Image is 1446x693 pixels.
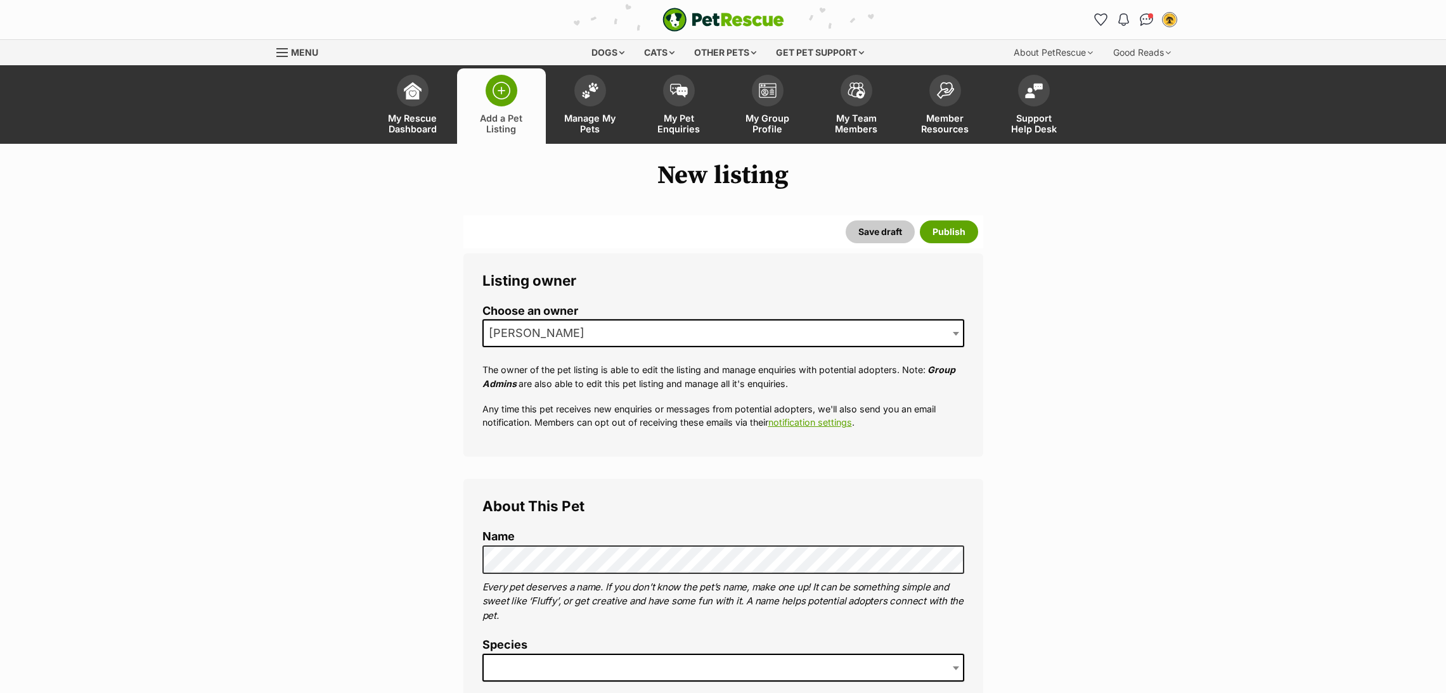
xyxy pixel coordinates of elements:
button: Save draft [846,220,915,243]
img: pet-enquiries-icon-7e3ad2cf08bfb03b45e93fb7055b45f3efa6380592205ae92323e6603595dc1f.svg [670,84,688,98]
a: Conversations [1137,10,1157,30]
a: PetRescue [662,8,784,32]
span: Support Help Desk [1005,113,1062,134]
a: My Rescue Dashboard [368,68,457,144]
a: Member Resources [901,68,990,144]
img: chat-41dd97257d64d25036548639549fe6c8038ab92f7586957e7f3b1b290dea8141.svg [1140,13,1153,26]
p: The owner of the pet listing is able to edit the listing and manage enquiries with potential adop... [482,363,964,390]
img: manage-my-pets-icon-02211641906a0b7f246fdf0571729dbe1e7629f14944591b6c1af311fb30b64b.svg [581,82,599,99]
button: Publish [920,220,978,243]
a: Menu [276,40,327,63]
span: About This Pet [482,497,584,514]
img: dashboard-icon-eb2f2d2d3e046f16d808141f083e7271f6b2e854fb5c12c21221c1fb7104beca.svg [404,82,422,99]
span: Listing owner [482,272,576,289]
label: Name [482,530,964,544]
div: Cats [635,40,683,65]
img: help-desk-icon-fdf02630f3aa405de69fd3d07c3f3aa587a6932b1a1747fa1d2bba05be0121f9.svg [1025,83,1043,98]
a: My Team Members [812,68,901,144]
div: Good Reads [1104,40,1180,65]
img: logo-e224e6f780fb5917bec1dbf3a21bbac754714ae5b6737aabdf751b685950b380.svg [662,8,784,32]
a: Manage My Pets [546,68,635,144]
img: notifications-46538b983faf8c2785f20acdc204bb7945ddae34d4c08c2a6579f10ce5e182be.svg [1118,13,1128,26]
div: About PetRescue [1005,40,1102,65]
img: group-profile-icon-3fa3cf56718a62981997c0bc7e787c4b2cf8bcc04b72c1350f741eb67cf2f40e.svg [759,83,777,98]
button: My account [1159,10,1180,30]
span: My Rescue Dashboard [384,113,441,134]
span: Add a Pet Listing [473,113,530,134]
span: Manage My Pets [562,113,619,134]
a: My Pet Enquiries [635,68,723,144]
span: Member Resources [917,113,974,134]
ul: Account quick links [1091,10,1180,30]
a: Support Help Desk [990,68,1078,144]
div: Get pet support [767,40,873,65]
a: Favourites [1091,10,1111,30]
span: Amy Haskins [482,319,964,347]
img: add-pet-listing-icon-0afa8454b4691262ce3f59096e99ab1cd57d4a30225e0717b998d2c9b9846f56.svg [493,82,510,99]
p: Any time this pet receives new enquiries or messages from potential adopters, we'll also send you... [482,402,964,429]
div: Other pets [685,40,765,65]
a: My Group Profile [723,68,812,144]
label: Choose an owner [482,305,964,318]
div: Dogs [583,40,633,65]
img: team-members-icon-5396bd8760b3fe7c0b43da4ab00e1e3bb1a5d9ba89233759b79545d2d3fc5d0d.svg [848,82,865,99]
span: My Team Members [828,113,885,134]
span: My Group Profile [739,113,796,134]
a: notification settings [768,417,852,428]
label: Species [482,639,964,652]
em: Group Admins [482,364,955,388]
a: Add a Pet Listing [457,68,546,144]
span: Menu [291,47,318,58]
span: My Pet Enquiries [650,113,707,134]
button: Notifications [1114,10,1134,30]
span: Amy Haskins [484,324,597,342]
p: Every pet deserves a name. If you don’t know the pet’s name, make one up! It can be something sim... [482,580,964,623]
img: member-resources-icon-8e73f808a243e03378d46382f2149f9095a855e16c252ad45f914b54edf8863c.svg [936,82,954,99]
img: AMY HASKINS profile pic [1163,13,1176,26]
